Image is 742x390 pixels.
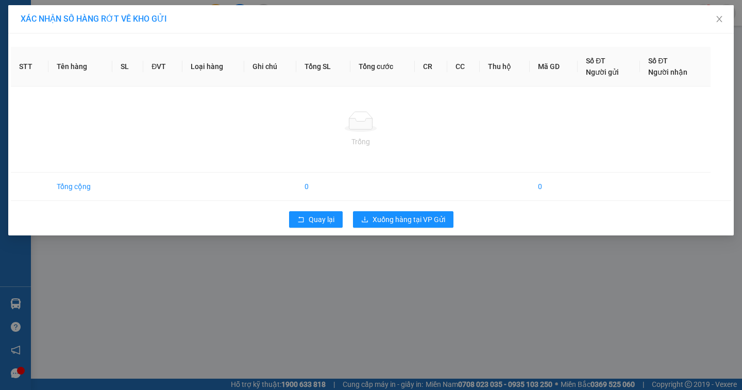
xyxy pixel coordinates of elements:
th: Mã GD [530,47,578,87]
span: Số ĐT [648,57,668,65]
th: CR [415,47,447,87]
span: download [361,216,368,224]
th: Ghi chú [244,47,296,87]
button: rollbackQuay lại [289,211,343,228]
td: Tổng cộng [48,173,112,201]
span: XÁC NHẬN SỐ HÀNG RỚT VỀ KHO GỬI [21,14,167,24]
button: downloadXuống hàng tại VP Gửi [353,211,453,228]
th: STT [11,47,48,87]
th: Tổng SL [296,47,350,87]
th: CC [447,47,480,87]
th: Tổng cước [350,47,415,87]
span: Người gửi [586,68,619,76]
th: Thu hộ [480,47,530,87]
span: close [715,15,723,23]
div: Trống [19,136,702,147]
span: Quay lại [309,214,334,225]
td: 0 [530,173,578,201]
span: rollback [297,216,305,224]
th: ĐVT [143,47,182,87]
button: Close [705,5,734,34]
span: Số ĐT [586,57,605,65]
th: Loại hàng [182,47,244,87]
th: Tên hàng [48,47,112,87]
td: 0 [296,173,350,201]
span: Người nhận [648,68,687,76]
th: SL [112,47,144,87]
span: Xuống hàng tại VP Gửi [373,214,445,225]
